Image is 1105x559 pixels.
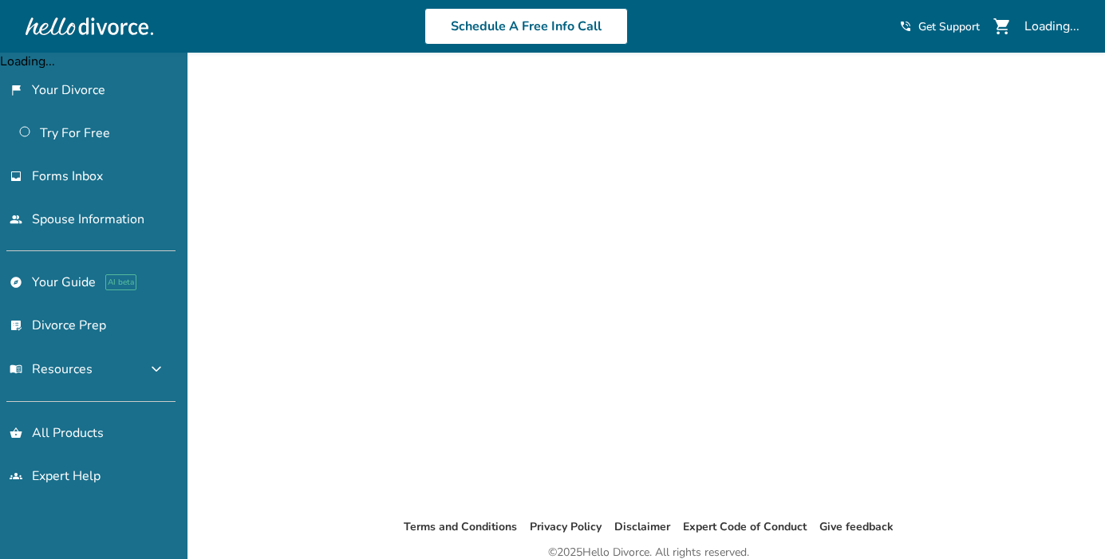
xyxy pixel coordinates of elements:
[10,170,22,183] span: inbox
[683,519,807,534] a: Expert Code of Conduct
[32,167,103,185] span: Forms Inbox
[10,427,22,439] span: shopping_basket
[10,319,22,332] span: list_alt_check
[10,360,93,378] span: Resources
[614,518,670,537] li: Disclaimer
[918,19,980,34] span: Get Support
[819,518,894,537] li: Give feedback
[10,470,22,482] span: groups
[1024,18,1079,35] div: Loading...
[10,213,22,226] span: people
[147,360,166,379] span: expand_more
[10,84,22,96] span: flag_2
[10,276,22,289] span: explore
[105,274,136,290] span: AI beta
[10,363,22,376] span: menu_book
[404,519,517,534] a: Terms and Conditions
[530,519,602,534] a: Privacy Policy
[899,19,980,34] a: phone_in_talkGet Support
[899,20,912,33] span: phone_in_talk
[993,17,1012,36] span: shopping_cart
[424,8,628,45] a: Schedule A Free Info Call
